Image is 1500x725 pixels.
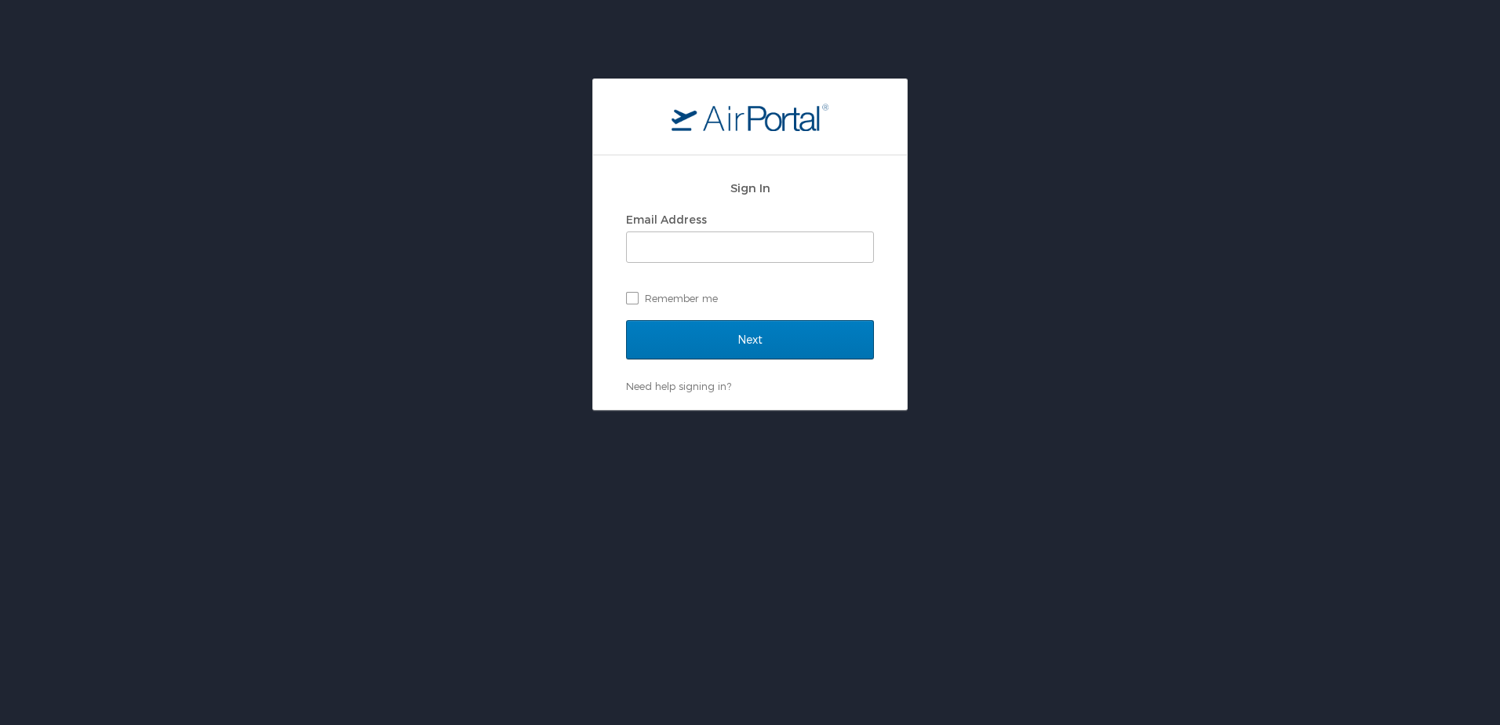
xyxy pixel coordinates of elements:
h2: Sign In [626,179,874,197]
label: Remember me [626,286,874,310]
label: Email Address [626,213,707,226]
input: Next [626,320,874,359]
a: Need help signing in? [626,380,731,392]
img: logo [672,103,828,131]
